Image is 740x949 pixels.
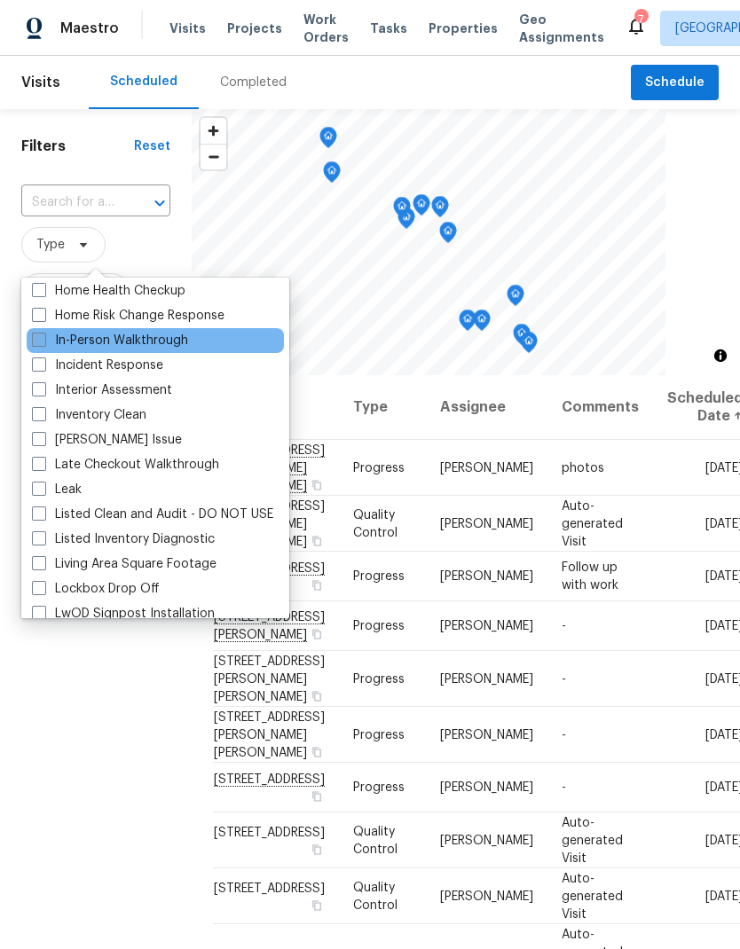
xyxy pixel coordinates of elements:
button: Copy Address [309,841,325,857]
label: Living Area Square Footage [32,555,216,573]
button: Copy Address [309,626,325,642]
div: 7 [634,11,647,28]
span: [STREET_ADDRESS] [214,826,325,838]
th: Type [339,375,426,440]
label: Home Health Checkup [32,282,185,300]
span: [PERSON_NAME] [440,461,533,474]
span: Progress [353,570,405,583]
label: Listed Clean and Audit - DO NOT USE [32,506,273,523]
div: Completed [220,74,287,91]
span: [PERSON_NAME] [440,728,533,741]
span: Auto-generated Visit [562,816,623,864]
div: Map marker [507,285,524,312]
span: [PERSON_NAME] [440,517,533,529]
div: Map marker [393,197,411,224]
span: Toggle attribution [715,346,726,365]
span: [STREET_ADDRESS] [214,882,325,894]
span: [STREET_ADDRESS][PERSON_NAME][PERSON_NAME] [214,655,325,702]
div: Map marker [459,310,476,337]
span: [PERSON_NAME] [440,834,533,846]
div: Map marker [473,310,491,337]
button: Copy Address [309,476,325,492]
span: Maestro [60,20,119,37]
span: [PERSON_NAME] [440,781,533,794]
div: Reset [134,137,170,155]
div: Map marker [439,222,457,249]
div: Map marker [319,127,337,154]
span: Progress [353,620,405,632]
label: Lockbox Drop Off [32,580,160,598]
button: Copy Address [309,897,325,913]
label: Late Checkout Walkthrough [32,456,219,474]
label: [PERSON_NAME] Issue [32,431,182,449]
th: Assignee [426,375,547,440]
label: LwOD Signpost Installation [32,605,215,623]
span: Work Orders [303,11,349,46]
button: Zoom out [201,144,226,169]
h1: Filters [21,137,134,155]
span: Visits [169,20,206,37]
span: - [562,672,566,685]
span: [PERSON_NAME] [440,890,533,902]
span: Quality Control [353,825,398,855]
input: Search for an address... [21,189,121,216]
span: Progress [353,461,405,474]
span: Auto-generated Visit [562,499,623,547]
span: [PERSON_NAME] [440,620,533,632]
span: Type [36,236,65,254]
span: Visits [21,63,60,102]
span: Quality Control [353,881,398,911]
label: In-Person Walkthrough [32,332,188,349]
span: Schedule [645,72,705,94]
span: Auto-generated Visit [562,872,623,920]
button: Copy Address [309,687,325,703]
span: Progress [353,781,405,794]
span: Tasks [370,22,407,35]
label: Listed Inventory Diagnostic [32,530,215,548]
th: Comments [547,375,653,440]
span: Projects [227,20,282,37]
span: Progress [353,672,405,685]
span: [PERSON_NAME] [440,672,533,685]
label: Incident Response [32,357,163,374]
button: Zoom in [201,118,226,144]
label: Interior Assessment [32,381,172,399]
canvas: Map [192,109,665,375]
div: Map marker [323,161,341,189]
button: Copy Address [309,743,325,759]
span: Quality Control [353,508,398,538]
span: - [562,781,566,794]
button: Copy Address [309,532,325,548]
button: Copy Address [309,788,325,804]
div: Map marker [413,194,430,222]
div: Map marker [520,332,538,359]
span: photos [562,461,604,474]
span: - [562,620,566,632]
label: Leak [32,481,82,498]
span: Zoom out [201,145,226,169]
label: Home Risk Change Response [32,307,224,325]
button: Open [147,191,172,216]
span: Follow up with work [562,561,618,592]
div: Scheduled [110,73,177,90]
span: Geo Assignments [519,11,604,46]
button: Schedule [631,65,719,101]
span: Progress [353,728,405,741]
label: Inventory Clean [32,406,146,424]
span: [STREET_ADDRESS][PERSON_NAME][PERSON_NAME] [214,710,325,758]
span: Properties [429,20,498,37]
div: Map marker [513,324,531,351]
span: [PERSON_NAME] [440,570,533,583]
button: Copy Address [309,577,325,593]
button: Toggle attribution [710,345,731,366]
div: Map marker [431,196,449,224]
span: - [562,728,566,741]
